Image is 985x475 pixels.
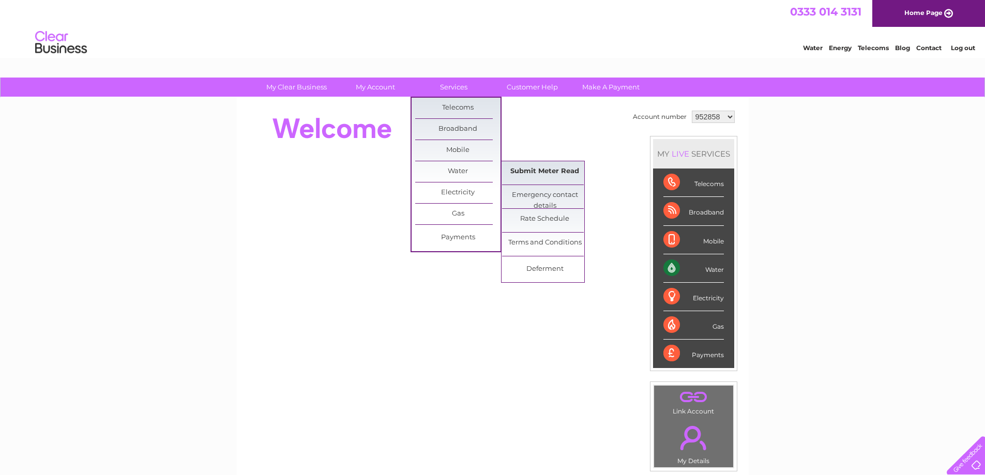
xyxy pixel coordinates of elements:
a: Electricity [415,182,501,203]
a: . [657,388,731,406]
a: Log out [951,44,975,52]
div: Payments [663,340,724,367]
td: Link Account [654,385,734,418]
div: Water [663,254,724,283]
div: Broadband [663,197,724,225]
a: Deferment [502,259,587,280]
a: Broadband [415,119,501,140]
a: Terms and Conditions [502,233,587,253]
a: My Account [332,78,418,97]
a: 0333 014 3131 [790,5,861,18]
div: Gas [663,311,724,340]
td: Account number [630,108,689,126]
a: Rate Schedule [502,209,587,229]
div: Telecoms [663,168,724,197]
a: Make A Payment [568,78,654,97]
a: Gas [415,204,501,224]
img: logo.png [35,27,87,58]
a: Mobile [415,140,501,161]
div: Clear Business is a trading name of Verastar Limited (registered in [GEOGRAPHIC_DATA] No. 3667643... [249,6,737,50]
a: Blog [895,44,910,52]
a: Contact [916,44,942,52]
a: Telecoms [858,44,889,52]
a: Services [411,78,496,97]
a: My Clear Business [254,78,339,97]
a: Customer Help [490,78,575,97]
a: Water [803,44,823,52]
div: LIVE [670,149,691,159]
div: MY SERVICES [653,139,734,168]
div: Electricity [663,283,724,311]
div: Mobile [663,226,724,254]
td: My Details [654,417,734,468]
a: Submit Meter Read [502,161,587,182]
a: . [657,420,731,456]
a: Energy [829,44,852,52]
a: Telecoms [415,98,501,118]
a: Payments [415,227,501,248]
a: Emergency contact details [502,185,587,206]
a: Water [415,161,501,182]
